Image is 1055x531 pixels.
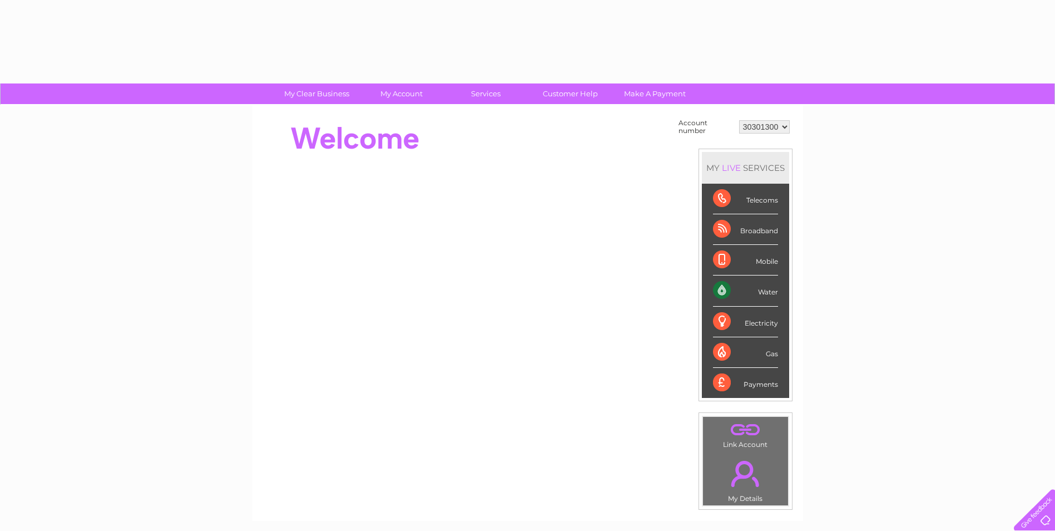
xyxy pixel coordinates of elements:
div: LIVE [720,163,743,173]
div: Water [713,276,778,306]
div: MY SERVICES [702,152,789,184]
div: Telecoms [713,184,778,214]
a: My Clear Business [271,83,363,104]
td: Account number [676,116,736,137]
td: My Details [702,451,789,506]
div: Broadband [713,214,778,245]
a: Make A Payment [609,83,701,104]
div: Electricity [713,307,778,337]
div: Mobile [713,245,778,276]
a: Customer Help [524,83,616,104]
a: My Account [355,83,447,104]
a: . [706,454,785,493]
div: Payments [713,368,778,398]
td: Link Account [702,416,789,451]
a: Services [440,83,532,104]
div: Gas [713,337,778,368]
a: . [706,420,785,439]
